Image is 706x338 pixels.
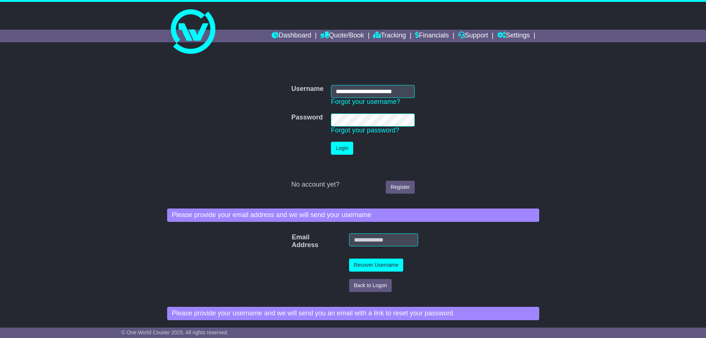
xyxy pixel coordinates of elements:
div: Please provide your username and we will send you an email with a link to reset your password [167,307,539,320]
a: Support [458,30,488,42]
label: Username [291,85,324,93]
a: Settings [497,30,530,42]
button: Back to Logon [349,279,392,292]
a: Forgot your username? [331,98,400,105]
a: Quote/Book [320,30,364,42]
span: © One World Courier 2025. All rights reserved. [122,329,229,335]
label: Password [291,114,323,122]
a: Forgot your password? [331,127,399,134]
div: No account yet? [291,181,415,189]
a: Register [386,181,415,194]
a: Dashboard [272,30,311,42]
div: Please provide your email address and we will send your username [167,209,539,222]
button: Login [331,142,353,155]
a: Tracking [373,30,406,42]
a: Financials [415,30,449,42]
label: Email Address [288,233,301,249]
button: Recover Username [349,259,404,272]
